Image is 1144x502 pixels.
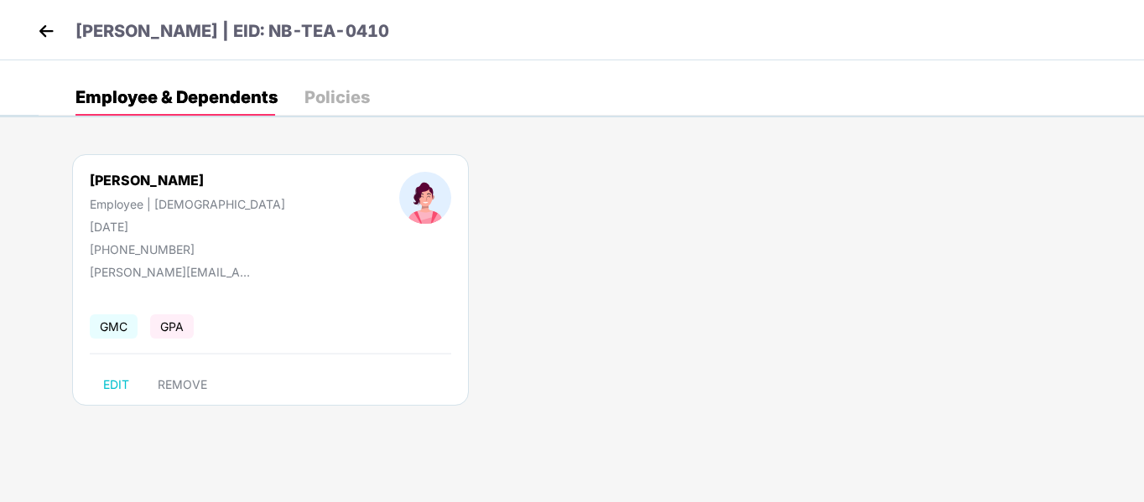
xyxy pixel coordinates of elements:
[158,378,207,391] span: REMOVE
[304,89,370,106] div: Policies
[90,220,285,234] div: [DATE]
[90,172,285,189] div: [PERSON_NAME]
[103,378,129,391] span: EDIT
[90,265,257,279] div: [PERSON_NAME][EMAIL_ADDRESS][DOMAIN_NAME]
[90,371,143,398] button: EDIT
[75,18,389,44] p: [PERSON_NAME] | EID: NB-TEA-0410
[144,371,221,398] button: REMOVE
[90,197,285,211] div: Employee | [DEMOGRAPHIC_DATA]
[90,314,138,339] span: GMC
[399,172,451,224] img: profileImage
[34,18,59,44] img: back
[90,242,285,256] div: [PHONE_NUMBER]
[150,314,194,339] span: GPA
[75,89,278,106] div: Employee & Dependents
